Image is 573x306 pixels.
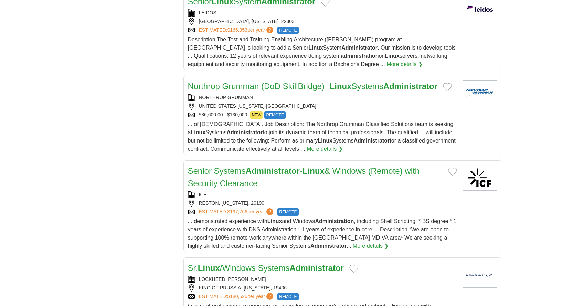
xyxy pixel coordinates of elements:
[267,218,282,224] strong: Linux
[315,218,354,224] strong: Administration
[341,45,378,51] strong: Administrator
[448,168,457,176] button: Add to favorite jobs
[246,166,300,176] strong: Administrator
[188,218,457,249] span: ... demonstrated experience with and Windows , including Shell Scripting. * BS degree * 1 years o...
[349,265,358,273] button: Add to favorite jobs
[199,276,266,282] a: LOCKHEED [PERSON_NAME]
[353,242,389,250] a: More details ❯
[463,165,497,191] img: ICF logo
[227,27,247,33] span: $165,353
[341,53,379,59] strong: administration
[199,293,275,300] a: ESTIMATED:$180,526per year?
[188,166,420,188] a: Senior SystemsAdministrator-Linux& Windows (Remote) with Security Clearance
[188,111,457,119] div: $86,600.00 - $130,000
[318,138,332,144] strong: Linux
[199,10,216,15] a: LEIDOS
[310,243,347,249] strong: Administrator
[188,263,344,273] a: Sr.Linux/Windows SystemsAdministrator
[463,80,497,106] img: Northrop Grumman logo
[386,60,423,68] a: More details ❯
[303,166,325,176] strong: Linux
[191,129,205,135] strong: Linux
[383,82,437,91] strong: Administrator
[266,293,273,300] span: ?
[353,138,390,144] strong: Administrator
[385,53,400,59] strong: Linux
[443,83,452,91] button: Add to favorite jobs
[199,27,275,34] a: ESTIMATED:$165,353per year?
[266,27,273,33] span: ?
[199,95,253,100] a: NORTHROP GRUMMAN
[188,82,437,91] a: Northrop Grumman (DoD SkillBridge) -LinuxSystemsAdministrator
[330,82,352,91] strong: Linux
[188,121,456,152] span: ... of [DEMOGRAPHIC_DATA]. Job Description: The Northrop Grumman Classified Solutions team is see...
[250,111,263,119] span: NEW
[308,45,323,51] strong: Linux
[266,208,273,215] span: ?
[463,262,497,288] img: Lockheed Martin logo
[227,294,247,299] span: $180,526
[188,284,457,292] div: KING OF PRUSSIA, [US_STATE], 19406
[188,103,457,110] div: UNITED STATES-[US_STATE]-[GEOGRAPHIC_DATA]
[188,18,457,25] div: [GEOGRAPHIC_DATA], [US_STATE], 22303
[199,208,275,216] a: ESTIMATED:$197,766per year?
[227,209,247,214] span: $197,766
[277,208,298,216] span: REMOTE
[307,145,343,153] a: More details ❯
[226,129,263,135] strong: Administrator
[290,263,344,273] strong: Administrator
[277,293,298,300] span: REMOTE
[277,27,298,34] span: REMOTE
[198,263,220,273] strong: Linux
[188,200,457,207] div: RESTON, [US_STATE], 20190
[264,111,285,119] span: REMOTE
[199,192,207,197] a: ICF
[188,36,456,67] span: Description The Test and Training Enabling Architecture ([PERSON_NAME]) program at [GEOGRAPHIC_DA...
